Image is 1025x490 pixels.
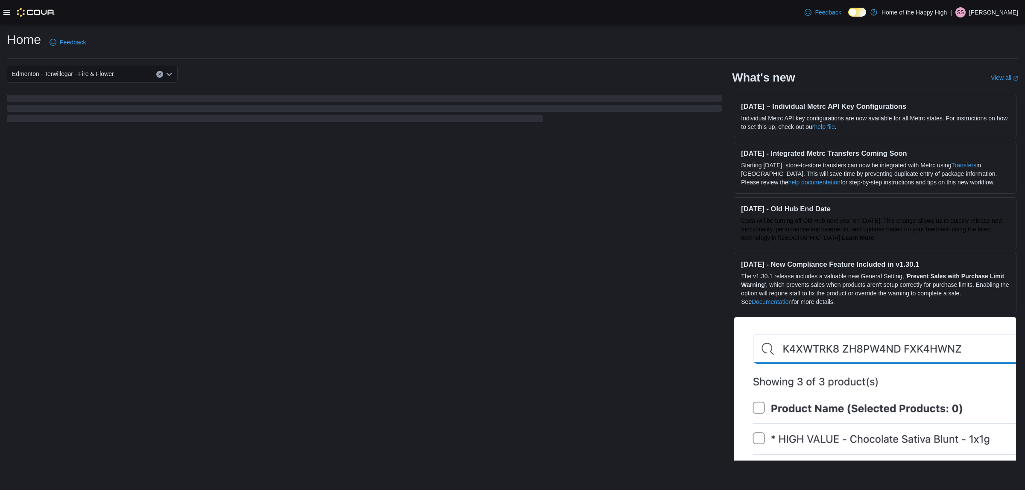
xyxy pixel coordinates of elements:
span: Feedback [60,38,86,47]
p: The v1.30.1 release includes a valuable new General Setting, ' ', which prevents sales when produ... [741,272,1009,306]
a: Feedback [46,34,89,51]
span: Feedback [815,8,841,17]
div: Sativa Simpson [955,7,966,17]
span: Edmonton - Terwillegar - Fire & Flower [12,69,114,79]
a: help file [814,123,835,130]
h3: [DATE] - Integrated Metrc Transfers Coming Soon [741,149,1009,157]
svg: External link [1013,76,1018,81]
h2: What's new [732,71,795,85]
input: Dark Mode [848,8,866,17]
span: Loading [7,96,722,124]
a: Learn More [842,234,874,241]
p: Home of the Happy High [881,7,947,17]
a: Feedback [801,4,844,21]
a: View allExternal link [991,74,1018,81]
img: Cova [17,8,55,17]
button: Open list of options [166,71,173,78]
a: Transfers [952,162,977,169]
p: [PERSON_NAME] [969,7,1018,17]
h1: Home [7,31,41,48]
p: Individual Metrc API key configurations are now available for all Metrc states. For instructions ... [741,114,1009,131]
span: SS [957,7,964,17]
h3: [DATE] - New Compliance Feature Included in v1.30.1 [741,260,1009,268]
h3: [DATE] – Individual Metrc API Key Configurations [741,102,1009,111]
button: Clear input [156,71,163,78]
span: Cova will be turning off Old Hub next year on [DATE]. This change allows us to quickly release ne... [741,217,1002,241]
a: Documentation [752,298,792,305]
p: Starting [DATE], store-to-store transfers can now be integrated with Metrc using in [GEOGRAPHIC_D... [741,161,1009,187]
a: help documentation [788,179,840,186]
h3: [DATE] - Old Hub End Date [741,204,1009,213]
p: | [950,7,952,17]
